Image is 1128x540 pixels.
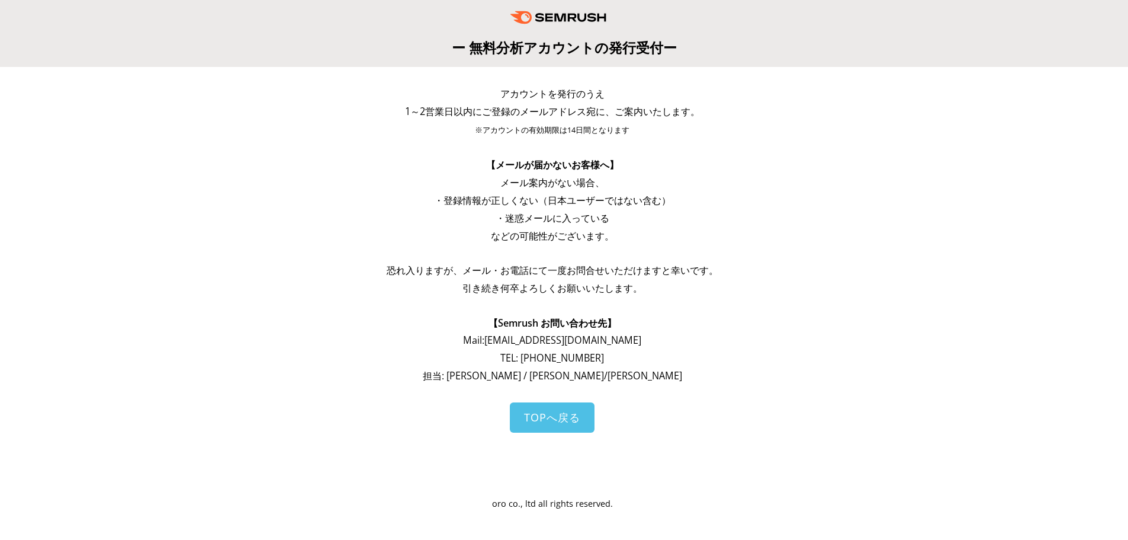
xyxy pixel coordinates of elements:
[452,38,677,57] span: ー 無料分析アカウントの発行受付ー
[496,212,609,225] span: ・迷惑メールに入っている
[500,87,605,100] span: アカウントを発行のうえ
[387,264,718,277] span: 恐れ入りますが、メール・お電話にて一度お問合せいただけますと幸いです。
[423,369,682,382] span: 担当: [PERSON_NAME] / [PERSON_NAME]/[PERSON_NAME]
[434,194,671,207] span: ・登録情報が正しくない（日本ユーザーではない含む）
[500,176,605,189] span: メール案内がない場合、
[524,410,580,424] span: TOPへ戻る
[491,229,614,242] span: などの可能性がございます。
[510,402,594,433] a: TOPへ戻る
[462,282,642,295] span: 引き続き何卒よろしくお願いいたします。
[492,498,613,509] span: oro co., ltd all rights reserved.
[489,317,616,330] span: 【Semrush お問い合わせ先】
[463,334,641,347] span: Mail: [EMAIL_ADDRESS][DOMAIN_NAME]
[500,352,604,365] span: TEL: [PHONE_NUMBER]
[475,125,629,135] span: ※アカウントの有効期限は14日間となります
[405,105,700,118] span: 1～2営業日以内にご登録のメールアドレス宛に、ご案内いたします。
[486,158,619,171] span: 【メールが届かないお客様へ】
